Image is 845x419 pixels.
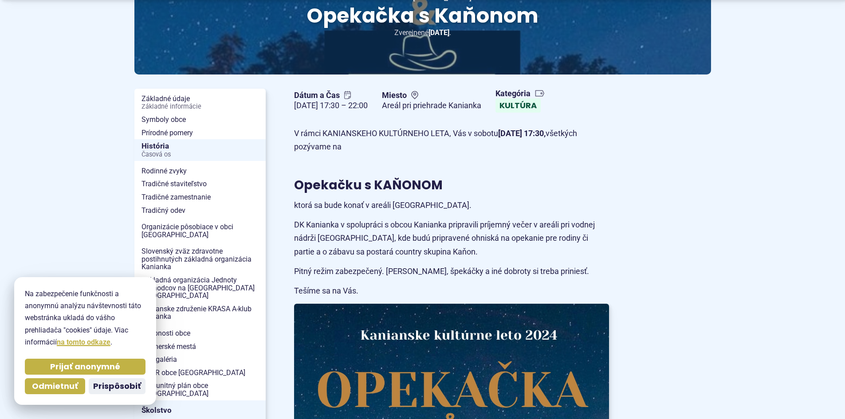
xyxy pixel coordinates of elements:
[134,164,266,178] a: Rodinné zvyky
[141,245,259,274] span: Slovenský zväz zdravotne postihnutých základná organizácia Kanianka
[495,89,545,99] span: Kategória
[134,327,266,340] a: Osobnosti obce
[141,220,259,241] span: Organizácie pôsobiace v obci [GEOGRAPHIC_DATA]
[141,403,259,417] span: Školstvo
[294,176,443,194] span: Opekačku s KAŇONOM
[93,381,141,392] span: Prispôsobiť
[141,151,259,158] span: Časová os
[141,164,259,178] span: Rodinné zvyky
[141,126,259,140] span: Prírodné pomery
[495,98,541,113] a: Kultúra
[134,191,266,204] a: Tradičné zamestnanie
[141,113,259,126] span: Symboly obce
[134,113,266,126] a: Symboly obce
[382,101,481,111] figcaption: Areál pri priehrade Kanianka
[163,27,683,39] p: Zverejnené .
[307,1,538,30] span: Opekačka s Kaňonom
[141,191,259,204] span: Tradičné zamestnanie
[25,378,85,394] button: Odmietnuť
[134,274,266,302] a: Základná organizácia Jednoty dôchodcov na [GEOGRAPHIC_DATA] [GEOGRAPHIC_DATA]
[141,92,259,113] span: Základné údaje
[498,129,546,138] strong: [DATE] 17:30,
[141,353,259,366] span: Fotogaléria
[134,353,266,366] a: Fotogaléria
[294,127,609,154] p: V rámci KANIANSKEHO KULTÚRNEHO LETA, Vás v sobotu všetkých pozývame na
[134,204,266,217] a: Tradičný odev
[141,204,259,217] span: Tradičný odev
[428,28,449,37] span: [DATE]
[294,101,368,111] figcaption: [DATE] 17:30 – 22:00
[134,245,266,274] a: Slovenský zväz zdravotne postihnutých základná organizácia Kanianka
[134,379,266,400] a: Komunitný plán obce [GEOGRAPHIC_DATA]
[294,218,609,259] p: DK Kanianka v spolupráci s obcou Kanianka pripravili príjemný večer v areáli pri vodnej nádrži [G...
[32,381,78,392] span: Odmietnuť
[141,274,259,302] span: Základná organizácia Jednoty dôchodcov na [GEOGRAPHIC_DATA] [GEOGRAPHIC_DATA]
[294,284,609,298] p: Tešíme sa na Vás.
[382,90,481,101] span: Miesto
[141,366,259,380] span: PHSR obce [GEOGRAPHIC_DATA]
[294,265,609,278] p: Pitný režim zabezpečený. [PERSON_NAME], špekáčky a iné dobroty si treba priniesť.
[25,288,145,348] p: Na zabezpečenie funkčnosti a anonymnú analýzu návštevnosti táto webstránka ukladá do vášho prehli...
[141,103,259,110] span: Základné informácie
[134,139,266,161] a: HistóriaČasová os
[134,340,266,353] a: Partnerské mestá
[141,177,259,191] span: Tradičné staviteľstvo
[294,90,368,101] span: Dátum a Čas
[134,366,266,380] a: PHSR obce [GEOGRAPHIC_DATA]
[134,220,266,241] a: Organizácie pôsobiace v obci [GEOGRAPHIC_DATA]
[141,327,259,340] span: Osobnosti obce
[294,199,609,212] p: ktorá sa bude konať v areáli [GEOGRAPHIC_DATA].
[134,126,266,140] a: Prírodné pomery
[25,359,145,375] button: Prijať anonymné
[141,340,259,353] span: Partnerské mestá
[141,379,259,400] span: Komunitný plán obce [GEOGRAPHIC_DATA]
[134,92,266,113] a: Základné údajeZákladné informácie
[141,139,259,161] span: História
[50,362,120,372] span: Prijať anonymné
[89,378,145,394] button: Prispôsobiť
[134,302,266,323] a: Občianske združenie KRASA A-klub Kanianka
[141,302,259,323] span: Občianske združenie KRASA A-klub Kanianka
[134,177,266,191] a: Tradičné staviteľstvo
[57,338,110,346] a: na tomto odkaze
